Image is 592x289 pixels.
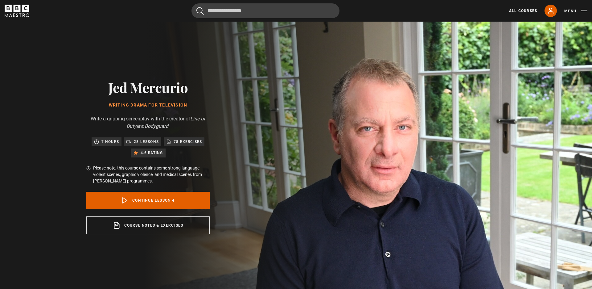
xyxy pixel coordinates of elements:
p: 28 lessons [134,139,159,145]
input: Search [191,3,339,18]
p: 78 exercises [174,139,202,145]
button: Toggle navigation [564,8,587,14]
p: Please note, this course contains some strong language, violent scenes, graphic violence, and med... [93,165,210,184]
h2: Jed Mercurio [86,79,210,95]
svg: BBC Maestro [5,5,29,17]
a: Continue lesson 4 [86,192,210,209]
a: All Courses [509,8,537,14]
a: Course notes & exercises [86,216,210,234]
p: 7 hours [101,139,119,145]
p: 4.6 rating [141,150,163,156]
i: Bodyguard [145,123,168,129]
h1: Writing Drama for Television [86,103,210,108]
i: Line of Duty [126,116,205,129]
p: Write a gripping screenplay with the creator of and . [86,115,210,130]
button: Submit the search query [196,7,204,15]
